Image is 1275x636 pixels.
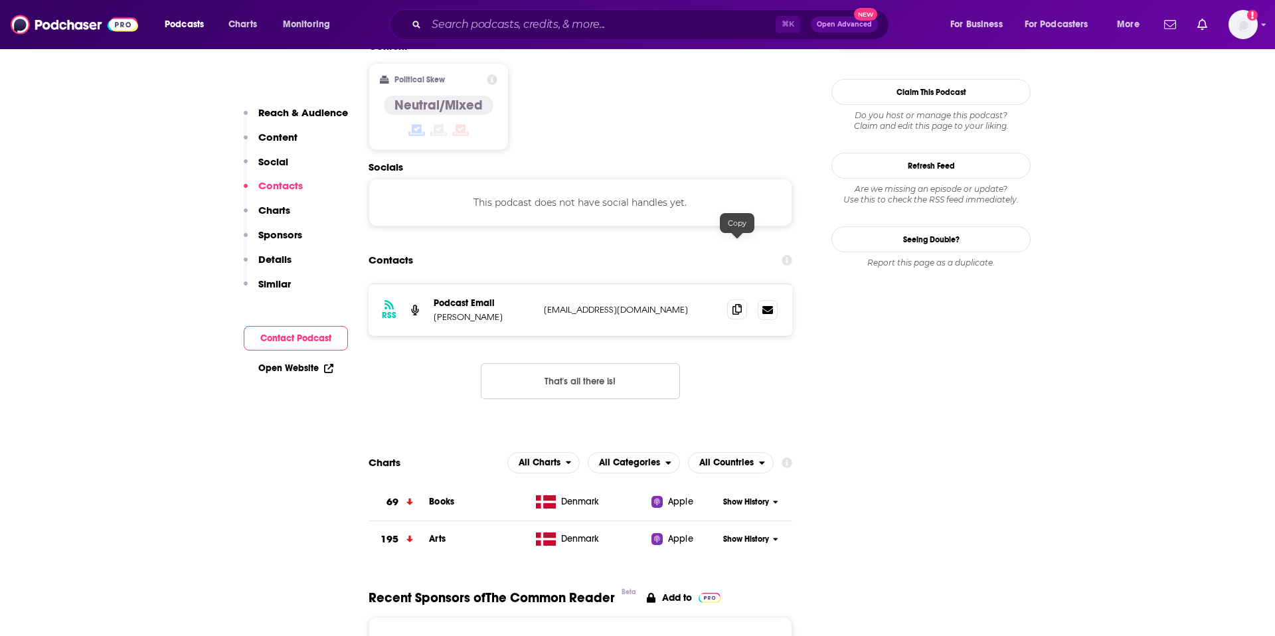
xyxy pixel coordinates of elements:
[647,590,721,606] a: Add to
[599,458,660,467] span: All Categories
[831,184,1031,205] div: Are we missing an episode or update? Use this to check the RSS feed immediately.
[244,179,303,204] button: Contacts
[381,532,398,547] h3: 195
[220,14,265,35] a: Charts
[369,161,792,173] h2: Socials
[1229,10,1258,39] img: User Profile
[244,204,290,228] button: Charts
[258,106,348,119] p: Reach & Audience
[531,532,652,546] a: Denmark
[561,532,600,546] span: Denmark
[369,590,615,606] span: Recent Sponsors of The Common Reader
[531,495,652,509] a: Denmark
[11,12,138,37] img: Podchaser - Follow, Share and Rate Podcasts
[1117,15,1140,34] span: More
[258,204,290,216] p: Charts
[258,228,302,241] p: Sponsors
[723,497,769,508] span: Show History
[588,452,680,473] button: open menu
[1229,10,1258,39] button: Show profile menu
[434,297,533,309] p: Podcast Email
[1108,14,1156,35] button: open menu
[369,179,792,226] div: This podcast does not have social handles yet.
[719,534,783,545] button: Show History
[831,110,1031,131] div: Claim and edit this page to your liking.
[831,258,1031,268] div: Report this page as a duplicate.
[544,304,717,315] p: [EMAIL_ADDRESS][DOMAIN_NAME]
[165,15,204,34] span: Podcasts
[402,9,902,40] div: Search podcasts, credits, & more...
[382,310,396,321] h3: RSS
[429,533,446,544] a: Arts
[1016,14,1108,35] button: open menu
[258,131,297,143] p: Content
[776,16,800,33] span: ⌘ K
[831,110,1031,121] span: Do you host or manage this podcast?
[668,495,693,509] span: Apple
[831,153,1031,179] button: Refresh Feed
[155,14,221,35] button: open menu
[394,97,483,114] h4: Neutral/Mixed
[244,106,348,131] button: Reach & Audience
[854,8,878,21] span: New
[699,458,754,467] span: All Countries
[434,311,533,323] p: [PERSON_NAME]
[258,278,291,290] p: Similar
[1025,15,1088,34] span: For Podcasters
[244,155,288,180] button: Social
[811,17,878,33] button: Open AdvancedNew
[519,458,560,467] span: All Charts
[258,362,333,374] a: Open Website
[481,363,680,399] button: Nothing here.
[258,253,292,266] p: Details
[369,248,413,273] h2: Contacts
[720,213,754,233] div: Copy
[941,14,1019,35] button: open menu
[699,593,721,603] img: Pro Logo
[831,226,1031,252] a: Seeing Double?
[662,592,692,603] p: Add to
[817,21,872,28] span: Open Advanced
[688,452,774,473] h2: Countries
[651,495,719,509] a: Apple
[1192,13,1213,36] a: Show notifications dropdown
[369,521,429,558] a: 195
[561,495,600,509] span: Denmark
[651,532,719,546] a: Apple
[258,155,288,168] p: Social
[719,497,783,508] button: Show History
[244,326,348,351] button: Contact Podcast
[950,15,1003,34] span: For Business
[507,452,580,473] h2: Platforms
[1247,10,1258,21] svg: Add a profile image
[386,495,398,510] h3: 69
[622,588,636,596] div: Beta
[369,456,400,469] h2: Charts
[1159,13,1181,36] a: Show notifications dropdown
[244,253,292,278] button: Details
[668,532,693,546] span: Apple
[588,452,680,473] h2: Categories
[1229,10,1258,39] span: Logged in as ldigiovine
[688,452,774,473] button: open menu
[283,15,330,34] span: Monitoring
[394,75,445,84] h2: Political Skew
[429,496,454,507] a: Books
[244,278,291,302] button: Similar
[244,228,302,253] button: Sponsors
[228,15,257,34] span: Charts
[244,131,297,155] button: Content
[274,14,347,35] button: open menu
[258,179,303,192] p: Contacts
[831,79,1031,105] button: Claim This Podcast
[426,14,776,35] input: Search podcasts, credits, & more...
[369,484,429,520] a: 69
[723,534,769,545] span: Show History
[507,452,580,473] button: open menu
